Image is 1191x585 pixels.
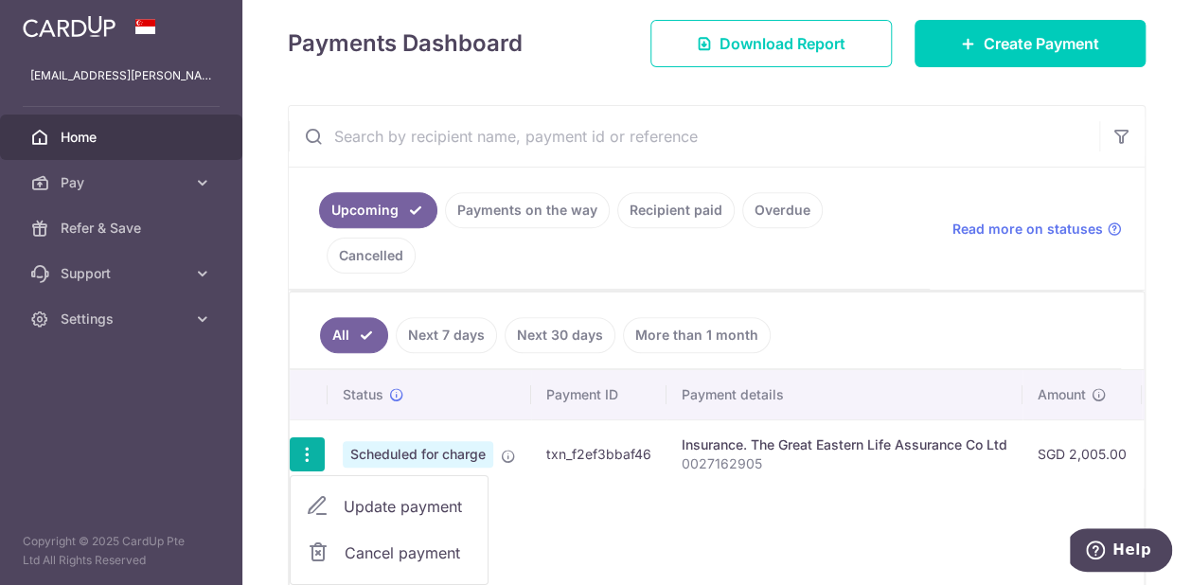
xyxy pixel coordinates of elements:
span: Create Payment [984,32,1099,55]
span: Pay [61,173,186,192]
p: 0027162905 [682,454,1007,473]
img: CardUp [23,15,116,38]
span: Settings [61,310,186,328]
th: Payment ID [531,370,667,419]
th: Payment details [667,370,1022,419]
a: More than 1 month [623,317,771,353]
a: Cancelled [327,238,416,274]
h4: Payments Dashboard [288,27,523,61]
div: Insurance. The Great Eastern Life Assurance Co Ltd [682,435,1007,454]
span: Home [61,128,186,147]
span: Download Report [720,32,845,55]
iframe: Opens a widget where you can find more information [1070,528,1172,576]
span: Support [61,264,186,283]
a: All [320,317,388,353]
a: Upcoming [319,192,437,228]
td: SGD 2,005.00 [1022,419,1142,488]
a: Payments on the way [445,192,610,228]
span: Status [343,385,383,404]
a: Next 30 days [505,317,615,353]
span: Read more on statuses [952,220,1103,239]
td: txn_f2ef3bbaf46 [531,419,667,488]
a: Recipient paid [617,192,735,228]
a: Download Report [650,20,892,67]
p: [EMAIL_ADDRESS][PERSON_NAME][DOMAIN_NAME] [30,66,212,85]
a: Next 7 days [396,317,497,353]
a: Overdue [742,192,823,228]
input: Search by recipient name, payment id or reference [289,106,1099,167]
span: Scheduled for charge [343,441,493,468]
a: Create Payment [915,20,1146,67]
span: Amount [1038,385,1086,404]
span: Refer & Save [61,219,186,238]
a: Read more on statuses [952,220,1122,239]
